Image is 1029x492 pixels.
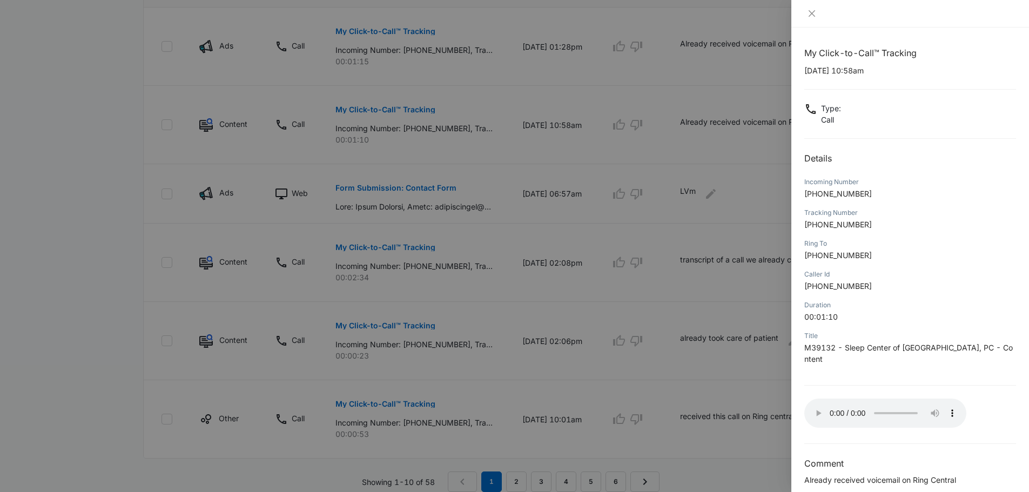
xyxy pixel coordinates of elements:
h2: Details [804,152,1016,165]
p: Type : [821,103,841,114]
span: M39132 - Sleep Center of [GEOGRAPHIC_DATA], PC - Content [804,343,1013,363]
button: Close [804,9,819,18]
span: [PHONE_NUMBER] [804,281,872,291]
audio: Your browser does not support the audio tag. [804,399,966,428]
h1: My Click-to-Call™ Tracking [804,46,1016,59]
div: Duration [804,300,1016,310]
h3: Comment [804,457,1016,470]
span: [PHONE_NUMBER] [804,189,872,198]
span: close [808,9,816,18]
p: Already received voicemail on Ring Central [804,474,1016,486]
div: Caller Id [804,269,1016,279]
div: Title [804,331,1016,341]
p: Call [821,114,841,125]
span: [PHONE_NUMBER] [804,251,872,260]
span: 00:01:10 [804,312,838,321]
div: Tracking Number [804,208,1016,218]
span: [PHONE_NUMBER] [804,220,872,229]
p: [DATE] 10:58am [804,65,1016,76]
div: Ring To [804,239,1016,248]
div: Incoming Number [804,177,1016,187]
